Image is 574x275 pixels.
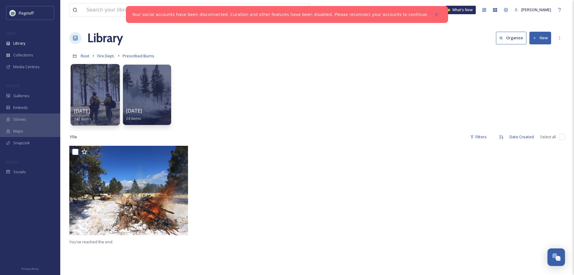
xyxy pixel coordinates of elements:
[13,93,30,99] span: Galleries
[97,53,115,59] span: Fire Dept.
[13,52,33,58] span: Collections
[13,140,30,146] span: SnapLink
[13,64,40,70] span: Media Centres
[13,128,23,134] span: Maps
[74,108,90,114] span: [DATE]
[13,169,26,175] span: Socials
[74,108,91,122] a: [DATE]142 items
[19,10,34,16] span: Flagstaff
[21,265,39,272] a: Privacy Policy
[69,146,188,235] img: Pile Prescribed Burn.jpg
[13,117,26,122] span: Stories
[81,53,89,59] span: Root
[123,53,154,59] span: Prescribed Burns
[126,108,142,121] a: [DATE]24 items
[69,239,112,245] span: You've reached the end
[81,52,89,59] a: Root
[13,105,28,110] span: Embeds
[10,10,16,16] img: images%20%282%29.jpeg
[6,31,17,36] span: MEDIA
[547,248,565,266] button: Open Chat
[132,11,428,18] a: Your social accounts have been disconnected. Curation and other features have been disabled. Plea...
[69,134,77,140] span: 1 file
[13,40,25,46] span: Library
[6,84,20,88] span: WIDGETS
[540,134,556,140] span: Select all
[6,160,18,164] span: SOCIALS
[511,4,554,16] a: [PERSON_NAME]
[446,6,476,14] a: What's New
[521,7,551,12] span: [PERSON_NAME]
[272,4,307,16] a: View all files
[97,52,115,59] a: Fire Dept.
[74,116,91,121] span: 142 items
[507,131,537,143] div: Date Created
[496,32,526,44] button: Organise
[467,131,490,143] div: Filters
[126,107,142,114] span: [DATE]
[496,32,529,44] a: Organise
[21,267,39,271] span: Privacy Policy
[126,116,141,121] span: 24 items
[83,3,250,17] input: Search your library
[123,52,154,59] a: Prescribed Burns
[529,32,551,44] button: New
[87,29,123,47] a: Library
